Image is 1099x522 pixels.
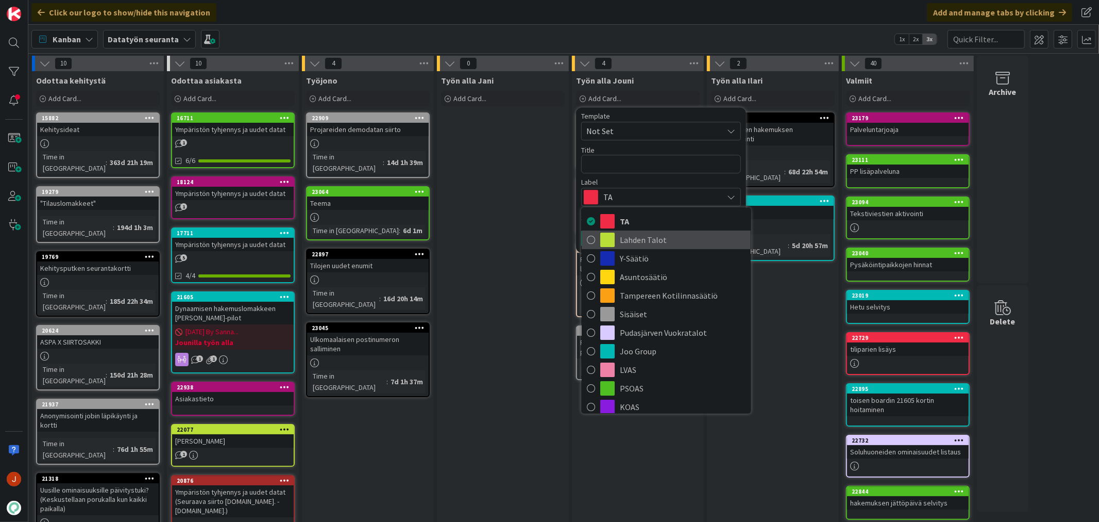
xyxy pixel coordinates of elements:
a: 22732Soluhuoneiden ominaisuudet listaus [846,435,970,478]
img: Visit kanbanzone.com [7,7,21,21]
div: 22897 [307,250,429,259]
a: LVAS [582,361,751,379]
span: : [106,296,107,307]
div: 5d 20h 57m [789,240,831,251]
span: Asuntosäätiö [620,269,746,285]
div: 185d 22h 34m [107,296,156,307]
span: : [386,376,388,387]
a: Lahden Talot [582,231,751,249]
div: 23045 [312,324,429,332]
div: Time in [GEOGRAPHIC_DATA] [310,151,383,174]
div: "Tilauslomakkeet" [37,197,159,210]
div: 22909 [307,113,429,123]
span: Valmiit [846,75,872,86]
div: 22729 [852,334,969,341]
div: 19769 [42,253,159,260]
div: 23094 [852,199,969,206]
div: 76d 1h 55m [114,444,156,455]
div: Oikotie [712,206,834,219]
div: 17711Ympäristön tyhjennys ja uudet datat [172,229,294,251]
div: Ympäristön tyhjennys ja uudet datat (Seuraava siirto [DOMAIN_NAME]. - [DOMAIN_NAME].) [172,485,294,517]
div: 22077[PERSON_NAME] [172,425,294,448]
div: Time in [GEOGRAPHIC_DATA] [40,438,113,461]
div: 22897 [312,251,429,258]
div: 22895toisen boardin 21605 kortin hoitaminen [847,384,969,416]
a: 23111PP lisäpalveluna [846,154,970,188]
span: 1 [180,139,187,146]
div: 21862Dynaamisen hakemuksen konfigurointi [712,113,834,145]
div: 21605 [172,292,294,302]
div: 22938Asiakastieto [172,383,294,405]
div: 23125 [577,327,699,336]
div: 21605Dynaamisen hakemuslomakkeen [PERSON_NAME]-pilot [172,292,294,324]
div: 23094Tekstiviestien aktivointi [847,198,969,220]
span: Lahden Talot [620,232,746,248]
div: 21937 [42,401,159,408]
span: TA [603,190,718,204]
span: Kanban [53,33,81,45]
div: 23111 [852,156,969,164]
div: 194d 1h 3m [114,222,156,233]
div: 16711Ympäristön tyhjennys ja uudet datat [172,113,294,136]
div: Asiakastieto [172,392,294,405]
div: Time in [GEOGRAPHIC_DATA] [40,290,106,313]
div: 14d 1h 39m [384,157,426,168]
a: 22897Tilojen uudet enumitTime in [GEOGRAPHIC_DATA]:16d 20h 14m [306,249,430,314]
div: Ulkomaalaisen postinumeron salliminen [307,333,429,355]
a: Sisäiset [582,305,751,323]
div: 23064 [312,188,429,195]
div: Click our logo to show/hide this navigation [31,3,216,22]
a: Pudasjärven Vuokratalot [582,323,751,342]
span: Odottaa kehitystä [36,75,106,86]
span: Työn alla Jouni [576,75,634,86]
span: Työjono [306,75,337,86]
a: 22909Projareiden demodatan siirtoTime in [GEOGRAPHIC_DATA]:14d 1h 39m [306,112,430,178]
a: Asuntosäätiö [582,268,751,286]
div: 22729 [847,333,969,342]
div: Add and manage tabs by clicking [927,3,1072,22]
div: Ympäristön tyhjennys ja uudet datat [172,123,294,136]
a: 19279"Tilauslomakkeet"Time in [GEOGRAPHIC_DATA]:194d 1h 3m [36,186,160,243]
div: 22897Tilojen uudet enumit [307,250,429,272]
div: 23082 [717,198,834,205]
div: Time in [GEOGRAPHIC_DATA] [310,225,399,236]
div: 16711 [177,115,294,122]
a: 19972Pysäköintipaikkasopimukset lisäpalvelunaTime in [GEOGRAPHIC_DATA]:50d 6h 17m [576,242,700,317]
span: Pudasjärven Vuokratalot [620,325,746,340]
span: 2x [909,34,923,44]
div: 23082 [712,197,834,206]
div: 19769 [37,252,159,262]
div: 23040Pysäköintipaikkojen hinnat [847,249,969,271]
input: Quick Filter... [948,30,1025,48]
div: 23125Pohjien yhdistäminen historian päivitys ja info [577,327,699,358]
div: Tilojen uudet enumit [307,259,429,272]
a: 19769Kehitysputken seurantakorttiTime in [GEOGRAPHIC_DATA]:185d 22h 34m [36,251,160,317]
div: 21318 [42,475,159,482]
div: Time in [GEOGRAPHIC_DATA] [310,370,386,393]
span: 4/4 [185,270,195,281]
div: 23179Palveluntarjoaja [847,113,969,136]
div: 18124Ympäristön tyhjennys ja uudet datat [172,177,294,200]
span: Add Card... [858,94,891,103]
div: 23045Ulkomaalaisen postinumeron salliminen [307,323,429,355]
label: Title [581,145,595,155]
span: Add Card... [588,94,621,103]
span: 4 [595,57,612,70]
div: 22732 [852,437,969,444]
div: 16d 20h 14m [381,293,426,304]
span: 4 [325,57,342,70]
div: Pysäköintipaikkasopimukset lisäpalveluna [577,253,699,275]
a: 20624ASPA X SIIRTOSAKKITime in [GEOGRAPHIC_DATA]:150d 21h 28m [36,325,160,390]
div: 22909Projareiden demodatan siirto [307,113,429,136]
b: Jounilla työn alla [175,337,291,348]
div: [PERSON_NAME] [172,434,294,448]
span: 6/6 [185,155,195,166]
span: Add Card... [453,94,486,103]
div: Ympäristön tyhjennys ja uudet datat [172,238,294,251]
div: 68d 22h 54m [786,166,831,177]
div: Ympäristön tyhjennys ja uudet datat [172,187,294,200]
div: 15882 [37,113,159,123]
div: 22844 [847,487,969,496]
span: Odottaa asiakasta [171,75,242,86]
a: 23082OikotieTime in [GEOGRAPHIC_DATA]:5d 20h 57m [711,195,835,261]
